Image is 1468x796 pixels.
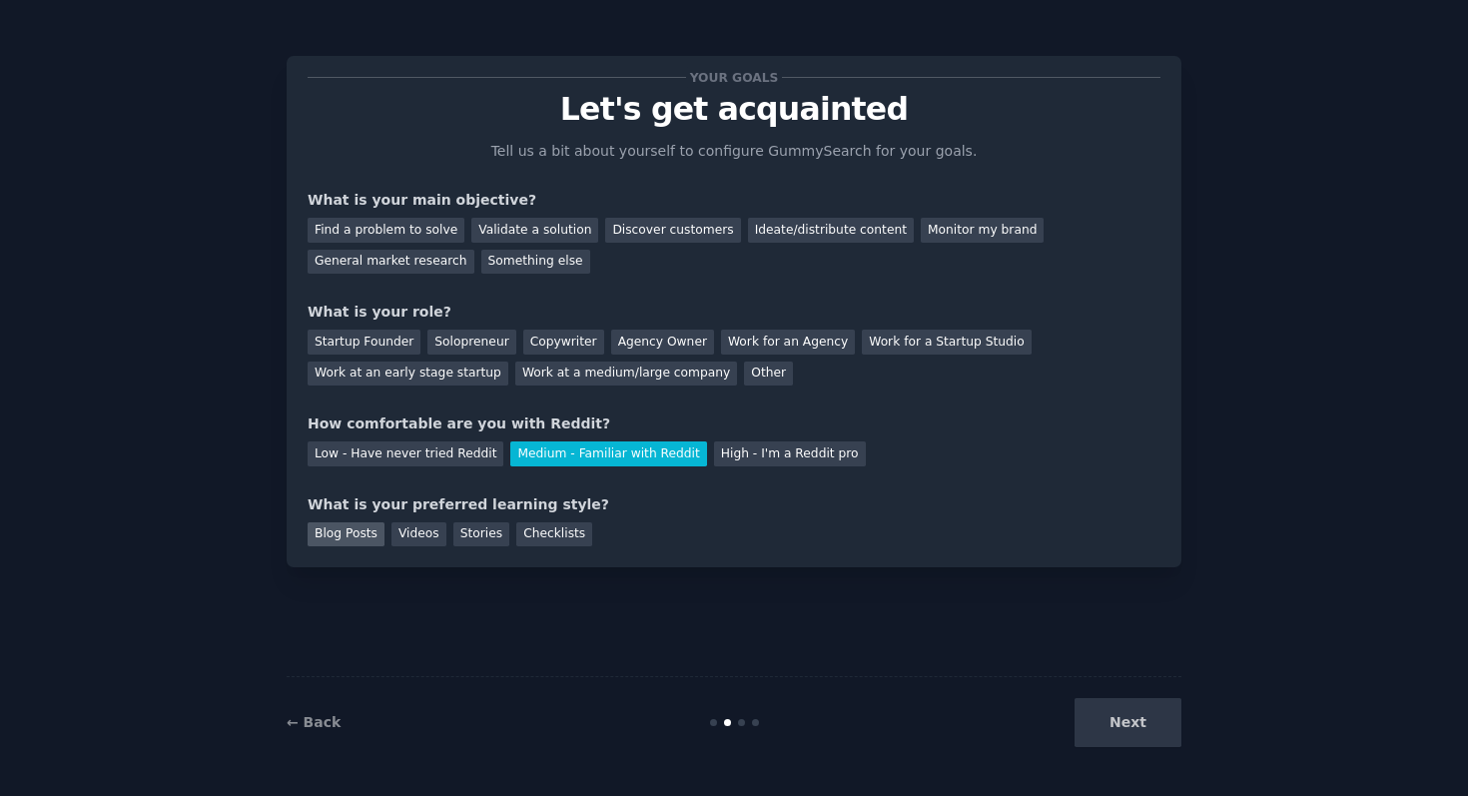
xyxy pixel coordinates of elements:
span: Your goals [686,67,782,88]
div: Work for an Agency [721,330,855,355]
div: Medium - Familiar with Reddit [510,441,706,466]
div: Monitor my brand [921,218,1044,243]
div: Copywriter [523,330,604,355]
div: General market research [308,250,474,275]
div: How comfortable are you with Reddit? [308,413,1160,434]
div: Blog Posts [308,522,384,547]
div: Stories [453,522,509,547]
div: Low - Have never tried Reddit [308,441,503,466]
div: Work for a Startup Studio [862,330,1031,355]
div: Startup Founder [308,330,420,355]
div: What is your role? [308,302,1160,323]
div: Work at an early stage startup [308,362,508,387]
div: Agency Owner [611,330,714,355]
div: What is your preferred learning style? [308,494,1160,515]
div: Work at a medium/large company [515,362,737,387]
div: Videos [391,522,446,547]
p: Let's get acquainted [308,92,1160,127]
div: Solopreneur [427,330,515,355]
div: Checklists [516,522,592,547]
div: Ideate/distribute content [748,218,914,243]
div: What is your main objective? [308,190,1160,211]
div: Something else [481,250,590,275]
div: High - I'm a Reddit pro [714,441,866,466]
div: Other [744,362,793,387]
p: Tell us a bit about yourself to configure GummySearch for your goals. [482,141,986,162]
a: ← Back [287,714,341,730]
div: Find a problem to solve [308,218,464,243]
div: Discover customers [605,218,740,243]
div: Validate a solution [471,218,598,243]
